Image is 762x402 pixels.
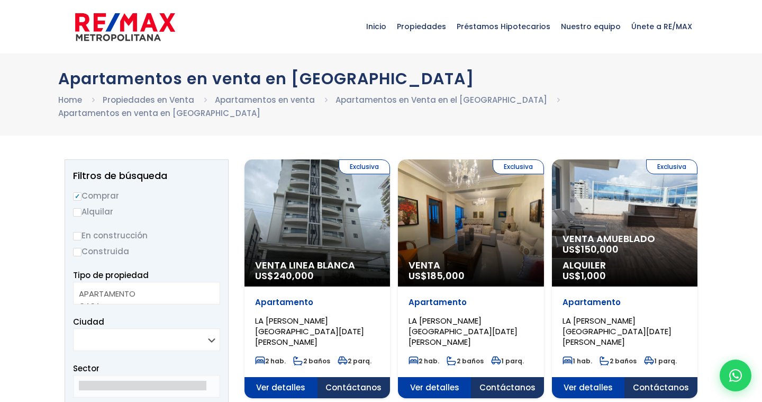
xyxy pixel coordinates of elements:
a: Apartamentos en venta en [GEOGRAPHIC_DATA] [58,108,260,119]
span: 2 hab. [255,356,286,365]
span: 240,000 [274,269,314,282]
span: US$ [563,269,606,282]
span: Ver detalles [552,377,625,398]
input: Comprar [73,192,81,201]
span: Sector [73,363,99,374]
span: Venta [409,260,533,271]
span: Tipo de propiedad [73,270,149,281]
span: US$ [409,269,465,282]
label: Construida [73,245,220,258]
span: 1 hab. [563,356,592,365]
span: US$ [255,269,314,282]
span: Ver detalles [244,377,317,398]
span: Únete a RE/MAX [626,11,697,42]
span: 2 parq. [338,356,371,365]
span: LA [PERSON_NAME][GEOGRAPHIC_DATA][DATE][PERSON_NAME] [255,315,364,347]
span: 2 hab. [409,356,439,365]
label: Alquilar [73,205,220,218]
a: Exclusiva Venta Linea Blanca US$240,000 Apartamento LA [PERSON_NAME][GEOGRAPHIC_DATA][DATE][PERSO... [244,159,390,398]
label: En construcción [73,229,220,242]
span: 1,000 [581,269,606,282]
span: Nuestro equipo [556,11,626,42]
p: Apartamento [563,297,687,308]
a: Home [58,94,82,105]
span: Propiedades [392,11,451,42]
a: Exclusiva Venta Amueblado US$150,000 Alquiler US$1,000 Apartamento LA [PERSON_NAME][GEOGRAPHIC_DA... [552,159,697,398]
span: Ver detalles [398,377,471,398]
span: Inicio [361,11,392,42]
input: Alquilar [73,208,81,217]
span: Exclusiva [646,159,697,174]
span: 1 parq. [644,356,677,365]
p: Apartamento [255,297,379,308]
a: Apartamentos en venta [215,94,315,105]
span: Préstamos Hipotecarios [451,11,556,42]
span: Exclusiva [493,159,544,174]
span: 2 baños [293,356,330,365]
span: 2 baños [447,356,484,365]
span: Contáctanos [624,377,697,398]
span: 185,000 [427,269,465,282]
span: 2 baños [600,356,637,365]
span: LA [PERSON_NAME][GEOGRAPHIC_DATA][DATE][PERSON_NAME] [409,315,518,347]
span: Venta Amueblado [563,234,687,244]
span: Contáctanos [471,377,544,398]
span: Ciudad [73,316,104,327]
span: 150,000 [581,243,619,256]
span: Exclusiva [339,159,390,174]
a: Propiedades en Venta [103,94,194,105]
img: remax-metropolitana-logo [75,11,175,43]
a: Exclusiva Venta US$185,000 Apartamento LA [PERSON_NAME][GEOGRAPHIC_DATA][DATE][PERSON_NAME] 2 hab... [398,159,543,398]
label: Comprar [73,189,220,202]
option: CASA [79,300,206,312]
p: Apartamento [409,297,533,308]
span: 1 parq. [491,356,524,365]
span: Contáctanos [317,377,391,398]
h1: Apartamentos en venta en [GEOGRAPHIC_DATA] [58,69,704,88]
input: Construida [73,248,81,256]
option: APARTAMENTO [79,288,206,300]
span: LA [PERSON_NAME][GEOGRAPHIC_DATA][DATE][PERSON_NAME] [563,315,672,347]
span: Venta Linea Blanca [255,260,379,271]
input: En construcción [73,232,81,240]
span: US$ [563,243,619,256]
span: Alquiler [563,260,687,271]
h2: Filtros de búsqueda [73,171,220,181]
a: Apartamentos en Venta en el [GEOGRAPHIC_DATA] [335,94,547,105]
